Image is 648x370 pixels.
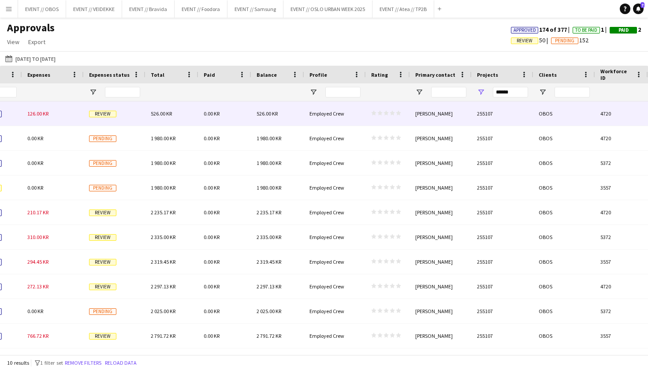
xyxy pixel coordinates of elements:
div: 4720 [595,274,648,299]
a: Export [25,36,49,48]
div: 255107 [472,126,533,150]
a: View [4,36,23,48]
span: Export [28,38,45,46]
span: Employed Crew [309,283,344,290]
span: 2 319.45 KR [257,258,281,265]
div: 255107 [472,324,533,348]
span: Employed Crew [309,333,344,339]
div: 255107 [472,299,533,323]
div: 255107 [472,250,533,274]
span: Pending [89,185,116,191]
span: 1 980.00 KR [257,135,281,142]
div: OBOS [533,274,595,299]
div: 255107 [472,200,533,224]
span: 2 791.72 KR [257,333,281,339]
div: OBOS [533,324,595,348]
div: 255107 [472,101,533,126]
div: 3557 [595,250,648,274]
span: Balance [257,71,277,78]
span: Paid [618,27,629,33]
div: OBOS [533,126,595,150]
button: Open Filter Menu [477,88,485,96]
span: 1 980.00 KR [151,184,175,191]
span: 2 235.17 KR [257,209,281,216]
span: Pending [555,38,574,44]
span: 2 335.00 KR [151,234,175,240]
span: 0.00 KR [204,184,220,191]
div: [PERSON_NAME] [410,200,472,224]
span: 0.00 KR [204,209,220,216]
span: Pending [89,135,116,142]
button: EVENT // Atea // TP2B [372,0,434,18]
input: Profile Filter Input [325,87,361,97]
div: [PERSON_NAME] [410,225,472,249]
span: 0.00 KR [27,308,43,314]
button: EVENT // OSLO URBAN WEEK 2025 [283,0,372,18]
span: 1 980.00 KR [257,160,281,166]
span: To Be Paid [575,27,597,33]
span: 174 of 377 [511,26,573,34]
span: 2 025.00 KR [257,308,281,314]
div: OBOS [533,151,595,175]
span: Employed Crew [309,110,344,117]
span: 0.00 KR [204,234,220,240]
button: Open Filter Menu [309,88,317,96]
span: Employed Crew [309,160,344,166]
span: 526.00 KR [151,110,172,117]
div: 5372 [595,225,648,249]
span: Review [89,111,116,117]
span: 210.17 KR [27,209,48,216]
span: Profile [309,71,327,78]
span: 310.00 KR [27,234,48,240]
span: Paid [204,71,215,78]
span: 0.00 KR [204,283,220,290]
div: 5372 [595,299,648,323]
span: Employed Crew [309,308,344,314]
button: Open Filter Menu [89,88,97,96]
span: Clients [539,71,557,78]
div: 4720 [595,200,648,224]
span: Workforce ID [600,68,632,81]
span: 2 025.00 KR [151,308,175,314]
div: OBOS [533,225,595,249]
span: 526.00 KR [257,110,278,117]
span: Review [517,38,533,44]
button: EVENT // Samsung [227,0,283,18]
input: Projects Filter Input [493,87,528,97]
span: 2 791.72 KR [151,333,175,339]
span: 2 [610,26,641,34]
div: [PERSON_NAME] [410,324,472,348]
div: 3557 [595,324,648,348]
span: Employed Crew [309,209,344,216]
span: 294.45 KR [27,258,48,265]
span: Approved [514,27,536,33]
button: [DATE] to [DATE] [4,53,57,64]
div: 4720 [595,126,648,150]
div: [PERSON_NAME] [410,151,472,175]
input: Expenses status Filter Input [105,87,140,97]
span: 272.13 KR [27,283,48,290]
span: 2 297.13 KR [257,283,281,290]
div: [PERSON_NAME] [410,274,472,299]
span: Rating [371,71,388,78]
span: Employed Crew [309,184,344,191]
button: Open Filter Menu [539,88,547,96]
span: 0.00 KR [204,110,220,117]
div: [PERSON_NAME] [410,250,472,274]
span: 0.00 KR [204,135,220,142]
div: [PERSON_NAME] [410,176,472,200]
span: 7 [641,2,644,8]
span: Review [89,234,116,241]
span: Pending [89,160,116,167]
span: Primary contact [415,71,455,78]
span: Review [89,284,116,290]
span: Expenses [27,71,50,78]
span: 2 297.13 KR [151,283,175,290]
button: Reload data [103,358,138,368]
span: Employed Crew [309,234,344,240]
div: 255107 [472,225,533,249]
button: Remove filters [63,358,103,368]
span: 50 [511,36,551,44]
span: 1 980.00 KR [257,184,281,191]
div: [PERSON_NAME] [410,126,472,150]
